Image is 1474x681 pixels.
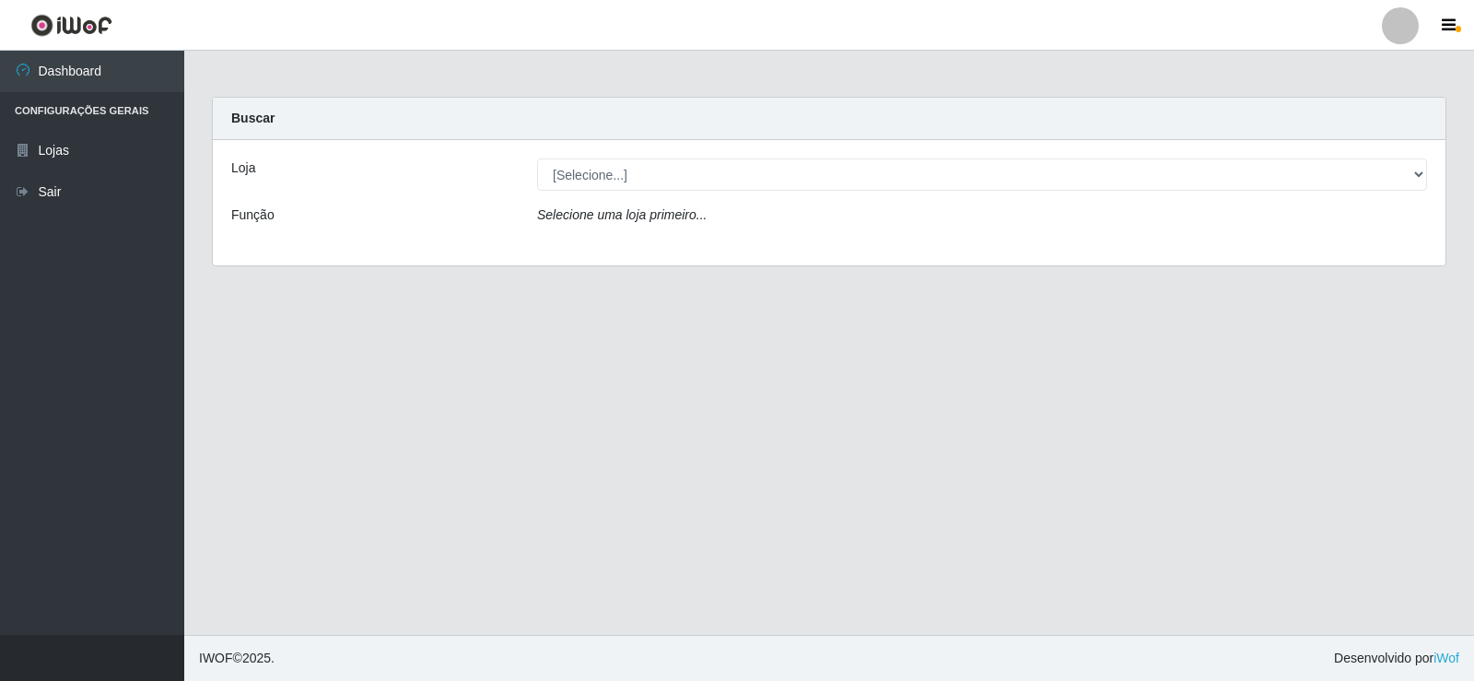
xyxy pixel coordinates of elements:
[199,651,233,665] span: IWOF
[537,207,707,222] i: Selecione uma loja primeiro...
[199,649,275,668] span: © 2025 .
[30,14,112,37] img: CoreUI Logo
[231,111,275,125] strong: Buscar
[231,159,255,178] label: Loja
[1334,649,1459,668] span: Desenvolvido por
[231,205,275,225] label: Função
[1433,651,1459,665] a: iWof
